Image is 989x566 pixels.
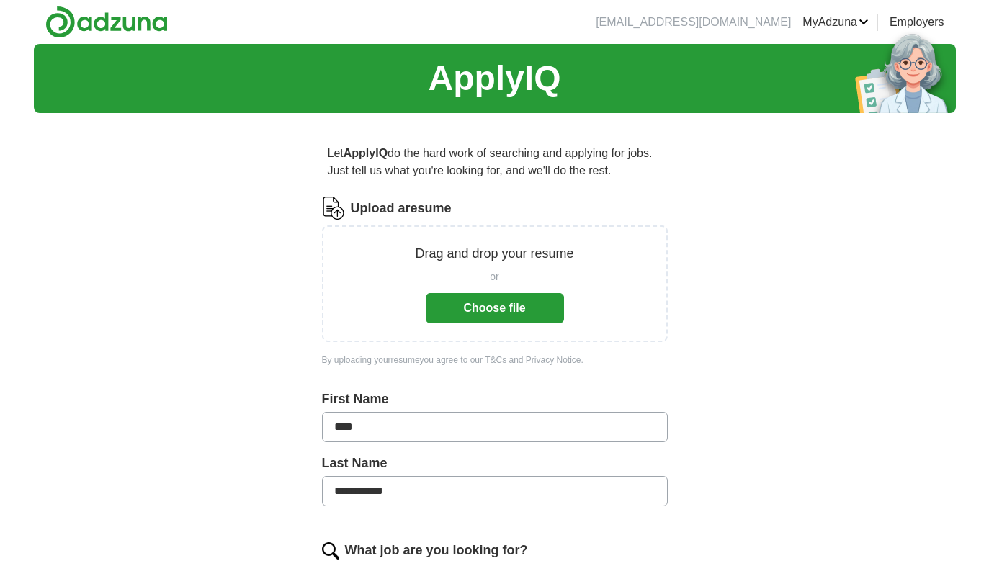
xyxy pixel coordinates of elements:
h1: ApplyIQ [428,53,560,104]
a: Employers [890,14,944,31]
p: Let do the hard work of searching and applying for jobs. Just tell us what you're looking for, an... [322,139,668,185]
a: T&Cs [485,355,506,365]
a: Privacy Notice [526,355,581,365]
span: or [490,269,498,284]
label: Last Name [322,454,668,473]
div: By uploading your resume you agree to our and . [322,354,668,367]
label: First Name [322,390,668,409]
label: What job are you looking for? [345,541,528,560]
a: MyAdzuna [802,14,869,31]
img: CV Icon [322,197,345,220]
strong: ApplyIQ [344,147,388,159]
label: Upload a resume [351,199,452,218]
p: Drag and drop your resume [415,244,573,264]
img: Adzuna logo [45,6,168,38]
li: [EMAIL_ADDRESS][DOMAIN_NAME] [596,14,791,31]
button: Choose file [426,293,564,323]
img: search.png [322,542,339,560]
